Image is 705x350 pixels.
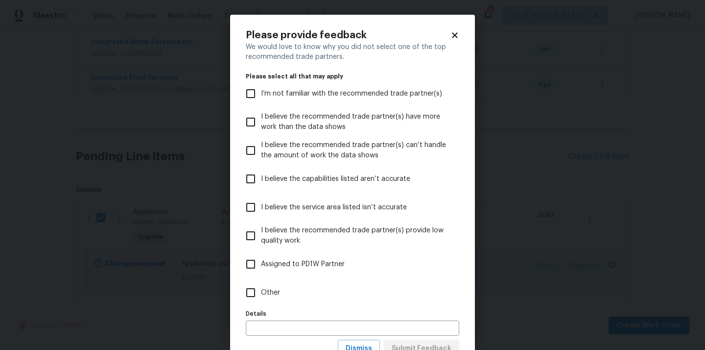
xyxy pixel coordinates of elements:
[246,42,459,62] div: We would love to know why you did not select one of the top recommended trade partners.
[261,174,410,184] span: I believe the capabilities listed aren’t accurate
[261,202,407,213] span: I believe the service area listed isn’t accurate
[261,288,280,298] span: Other
[246,74,459,79] legend: Please select all that may apply
[261,225,451,246] span: I believe the recommended trade partner(s) provide low quality work
[261,140,451,161] span: I believe the recommended trade partner(s) can’t handle the amount of work the data shows
[261,259,345,270] span: Assigned to PD1W Partner
[246,30,450,40] h2: Please provide feedback
[261,89,442,99] span: I’m not familiar with the recommended trade partner(s)
[261,112,451,132] span: I believe the recommended trade partner(s) have more work than the data shows
[246,311,459,317] label: Details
